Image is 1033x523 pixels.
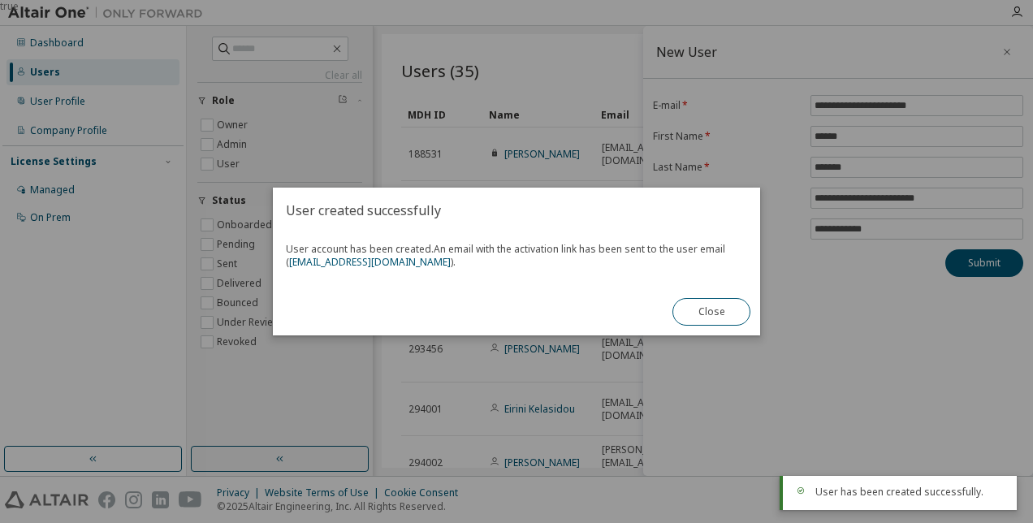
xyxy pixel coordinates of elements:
span: An email with the activation link has been sent to the user email ( ). [286,242,725,269]
h2: User created successfully [273,188,760,233]
div: User has been created successfully. [815,486,1004,499]
span: User account has been created. [286,243,747,269]
a: [EMAIL_ADDRESS][DOMAIN_NAME] [289,255,451,269]
button: Close [672,298,750,326]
